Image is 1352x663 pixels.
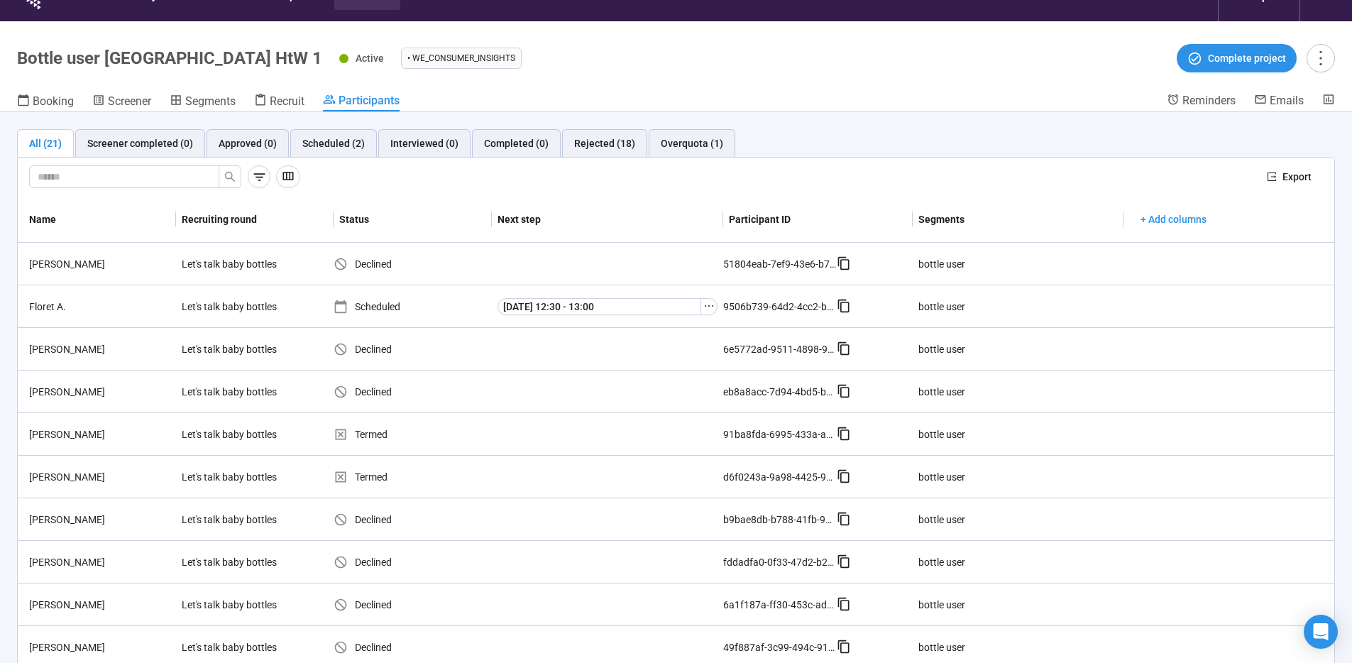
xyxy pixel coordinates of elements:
span: Active [356,53,384,64]
span: Export [1282,169,1312,185]
span: more [1311,48,1330,67]
div: [PERSON_NAME] [23,640,176,655]
div: bottle user [918,256,965,272]
span: Complete project [1208,50,1286,66]
div: 49f887af-3c99-494c-916f-0f595e0cd0f4 [723,640,837,655]
div: d6f0243a-9a98-4425-9422-988d40c055b5 [723,469,837,485]
button: Complete project [1177,44,1297,72]
div: Scheduled (2) [302,136,365,151]
a: Segments [170,93,236,111]
div: Declined [334,597,492,613]
th: Status [334,197,492,243]
span: • WE_CONSUMER_INSIGHTS [407,51,515,65]
span: Emails [1270,94,1304,107]
a: Recruit [254,93,304,111]
th: Segments [913,197,1123,243]
div: Declined [334,256,492,272]
div: b9bae8db-b788-41fb-9a53-de47d6f3e2dd [723,512,837,527]
div: Floret A. [23,299,176,314]
div: Declined [334,384,492,400]
div: bottle user [918,384,965,400]
div: bottle user [918,469,965,485]
span: search [224,171,236,182]
div: Termed [334,469,492,485]
div: [PERSON_NAME] [23,554,176,570]
div: [PERSON_NAME] [23,256,176,272]
div: Declined [334,554,492,570]
div: Let's talk baby bottles [176,634,282,661]
button: [DATE] 12:30 - 13:00 [498,298,701,315]
div: eb8a8acc-7d94-4bd5-bc4c-392e693f77d9 [723,384,837,400]
div: Let's talk baby bottles [176,293,282,320]
div: Declined [334,512,492,527]
div: Let's talk baby bottles [176,378,282,405]
div: 51804eab-7ef9-43e6-b710-cc9d562000c0 [723,256,837,272]
span: Screener [108,94,151,108]
th: Recruiting round [176,197,334,243]
div: 9506b739-64d2-4cc2-b0f6-3438a0cd968a [723,299,837,314]
span: Recruit [270,94,304,108]
button: search [219,165,241,188]
div: Screener completed (0) [87,136,193,151]
div: [PERSON_NAME] [23,597,176,613]
button: exportExport [1255,165,1323,188]
div: bottle user [918,299,965,314]
div: Let's talk baby bottles [176,336,282,363]
a: Screener [92,93,151,111]
div: Declined [334,341,492,357]
th: Next step [492,197,723,243]
span: export [1267,172,1277,182]
div: [PERSON_NAME] [23,341,176,357]
div: Termed [334,427,492,442]
th: Name [18,197,176,243]
div: 6e5772ad-9511-4898-9a5e-507355802252 [723,341,837,357]
div: Overquota (1) [661,136,723,151]
div: Scheduled [334,299,492,314]
div: bottle user [918,341,965,357]
div: bottle user [918,512,965,527]
a: Emails [1254,93,1304,110]
div: [PERSON_NAME] [23,384,176,400]
div: Interviewed (0) [390,136,458,151]
div: [PERSON_NAME] [23,512,176,527]
span: Participants [339,94,400,107]
span: Segments [185,94,236,108]
th: Participant ID [723,197,913,243]
div: Rejected (18) [574,136,635,151]
div: bottle user [918,640,965,655]
div: Let's talk baby bottles [176,464,282,491]
span: ellipsis [703,300,715,312]
span: Reminders [1182,94,1236,107]
a: Reminders [1167,93,1236,110]
div: Let's talk baby bottles [176,591,282,618]
span: + Add columns [1141,212,1207,227]
div: Open Intercom Messenger [1304,615,1338,649]
h1: Bottle user [GEOGRAPHIC_DATA] HtW 1 [17,48,322,68]
div: 6a1f187a-ff30-453c-ada8-cc4f03d212e7 [723,597,837,613]
div: bottle user [918,597,965,613]
a: Booking [17,93,74,111]
a: Participants [323,93,400,111]
div: Let's talk baby bottles [176,549,282,576]
div: fddadfa0-0f33-47d2-b23d-b2f345270b97 [723,554,837,570]
span: [DATE] 12:30 - 13:00 [503,299,594,314]
button: more [1307,44,1335,72]
div: [PERSON_NAME] [23,427,176,442]
div: Completed (0) [484,136,549,151]
div: bottle user [918,427,965,442]
button: + Add columns [1129,208,1218,231]
div: Declined [334,640,492,655]
div: Let's talk baby bottles [176,251,282,278]
span: Booking [33,94,74,108]
div: All (21) [29,136,62,151]
button: ellipsis [700,298,718,315]
div: [PERSON_NAME] [23,469,176,485]
div: Approved (0) [219,136,277,151]
div: Let's talk baby bottles [176,506,282,533]
div: bottle user [918,554,965,570]
div: 91ba8fda-6995-433a-a089-2ecd4d230b37 [723,427,837,442]
div: Let's talk baby bottles [176,421,282,448]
